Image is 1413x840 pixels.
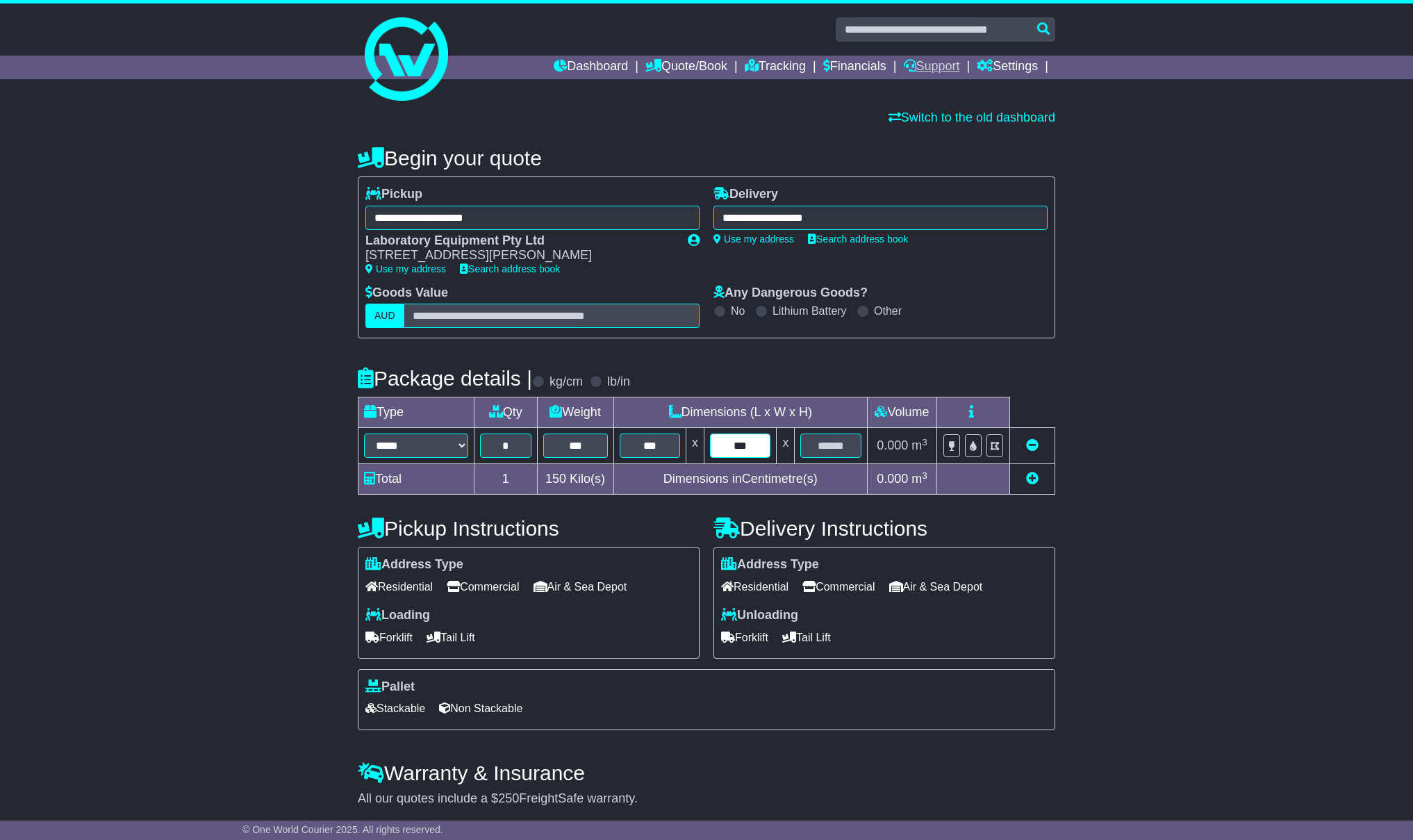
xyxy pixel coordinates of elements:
td: Dimensions in Centimetre(s) [613,464,867,495]
label: Any Dangerous Goods? [713,286,868,301]
a: Add new item [1026,472,1039,486]
h4: Warranty & Insurance [358,761,1055,784]
span: Tail Lift [427,627,475,648]
span: Tail Lift [782,627,831,648]
span: 250 [498,791,519,805]
label: lb/in [607,374,630,390]
td: Type [358,397,474,428]
a: Search address book [460,263,560,274]
td: 1 [474,464,538,495]
a: Dashboard [554,56,628,79]
label: Other [874,304,902,318]
span: Commercial [447,576,519,598]
label: Goods Value [365,286,448,301]
label: Lithium Battery [772,304,847,318]
label: Delivery [713,187,778,202]
div: Laboratory Equipment Pty Ltd [365,233,674,249]
td: Weight [537,397,613,428]
span: m [911,438,927,452]
td: Qty [474,397,538,428]
label: Address Type [365,557,463,573]
span: Residential [721,576,788,598]
td: x [777,428,795,464]
sup: 3 [922,470,927,481]
span: Air & Sea Depot [534,576,627,598]
label: Pickup [365,187,422,202]
label: AUD [365,304,404,328]
h4: Package details | [358,367,532,390]
td: Total [358,464,474,495]
a: Support [904,56,960,79]
span: 0.000 [877,472,908,486]
a: Switch to the old dashboard [889,110,1055,124]
div: All our quotes include a $ FreightSafe warranty. [358,791,1055,807]
span: 150 [545,472,566,486]
h4: Delivery Instructions [713,517,1055,540]
label: kg/cm [549,374,583,390]
span: Non Stackable [439,698,522,719]
a: Remove this item [1026,438,1039,452]
span: Stackable [365,698,425,719]
a: Use my address [713,233,794,245]
label: No [731,304,745,318]
sup: 3 [922,437,927,447]
a: Quote/Book [645,56,727,79]
span: Forklift [721,627,768,648]
label: Unloading [721,608,798,623]
a: Tracking [745,56,806,79]
a: Use my address [365,263,446,274]
span: Forklift [365,627,413,648]
span: Commercial [802,576,875,598]
td: Volume [867,397,936,428]
span: Air & Sea Depot [889,576,983,598]
td: Kilo(s) [537,464,613,495]
td: x [686,428,704,464]
span: © One World Courier 2025. All rights reserved. [242,824,443,835]
h4: Begin your quote [358,147,1055,170]
label: Loading [365,608,430,623]
a: Settings [977,56,1038,79]
td: Dimensions (L x W x H) [613,397,867,428]
span: Residential [365,576,433,598]
div: [STREET_ADDRESS][PERSON_NAME] [365,248,674,263]
label: Address Type [721,557,819,573]
label: Pallet [365,680,415,695]
h4: Pickup Instructions [358,517,700,540]
span: 0.000 [877,438,908,452]
a: Financials [823,56,886,79]
span: m [911,472,927,486]
a: Search address book [808,233,908,245]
